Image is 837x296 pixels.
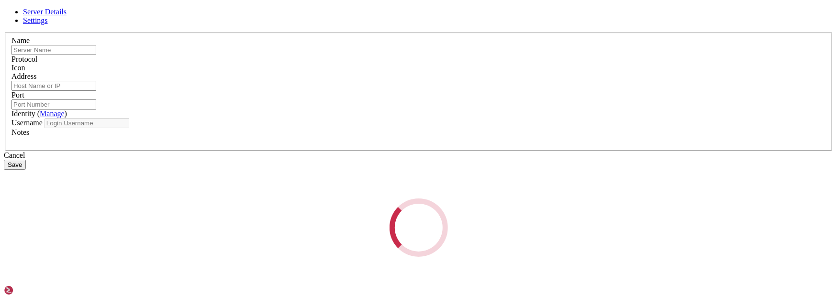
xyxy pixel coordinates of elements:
input: Host Name or IP [11,81,96,91]
span: ( ) [37,110,67,118]
a: Manage [40,110,65,118]
a: Server Details [23,8,67,16]
label: Protocol [11,55,37,63]
label: Address [11,72,36,80]
label: Icon [11,64,25,72]
div: (0, 1) [4,12,8,20]
button: Save [4,160,26,170]
label: Identity [11,110,67,118]
label: Name [11,36,30,44]
x-row: FATAL ERROR: SSH protocol version 1 required by our configuration but not provided by remote [4,4,714,12]
label: Username [11,119,43,127]
input: Server Name [11,45,96,55]
input: Login Username [45,118,129,128]
div: Cancel [4,151,833,160]
div: Loading... [378,186,459,268]
img: Shellngn [4,285,59,295]
input: Port Number [11,99,96,110]
a: Settings [23,16,48,24]
label: Port [11,91,24,99]
label: Notes [11,128,29,136]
